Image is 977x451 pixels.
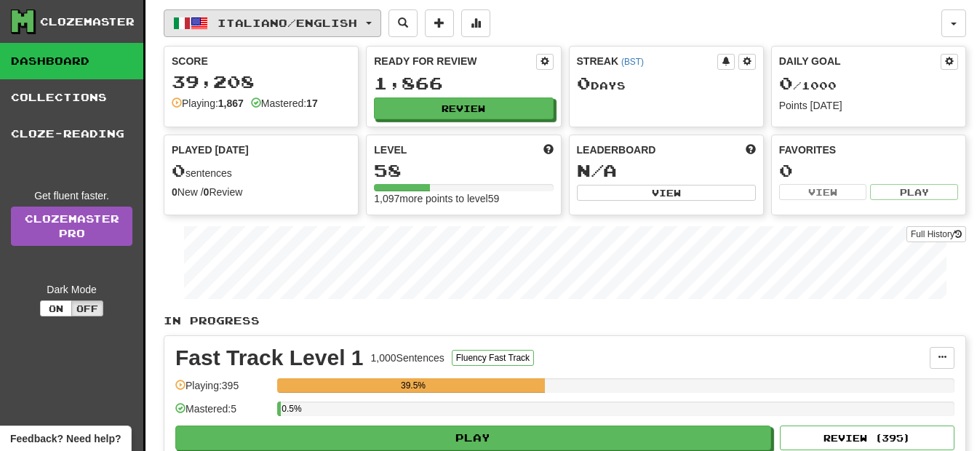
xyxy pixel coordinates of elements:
button: On [40,300,72,316]
div: 1,097 more points to level 59 [374,191,553,206]
a: ClozemasterPro [11,207,132,246]
div: Clozemaster [40,15,135,29]
div: Daily Goal [779,54,941,70]
button: Play [870,184,958,200]
button: Full History [906,226,966,242]
div: Favorites [779,143,958,157]
button: Off [71,300,103,316]
div: Mastered: 5 [175,402,270,426]
span: This week in points, UTC [746,143,756,157]
div: Day s [577,74,756,93]
div: Points [DATE] [779,98,958,113]
button: View [779,184,867,200]
button: Play [175,426,771,450]
div: 1,000 Sentences [371,351,444,365]
span: 0 [577,73,591,93]
div: New / Review [172,185,351,199]
a: (BST) [621,57,644,67]
div: Get fluent faster. [11,188,132,203]
span: Score more points to level up [543,143,554,157]
div: 39,208 [172,73,351,91]
span: N/A [577,160,617,180]
button: Search sentences [388,9,418,37]
strong: 0 [172,186,178,198]
div: Playing: 395 [175,378,270,402]
strong: 0 [204,186,210,198]
button: Review (395) [780,426,954,450]
p: In Progress [164,314,966,328]
div: 58 [374,161,553,180]
span: 0 [172,160,186,180]
button: Review [374,97,553,119]
div: Ready for Review [374,54,535,68]
div: Playing: [172,96,244,111]
button: Italiano/English [164,9,381,37]
div: 1,866 [374,74,553,92]
strong: 1,867 [218,97,244,109]
div: Dark Mode [11,282,132,297]
button: Fluency Fast Track [452,350,534,366]
button: Add sentence to collection [425,9,454,37]
div: 0 [779,161,958,180]
div: Fast Track Level 1 [175,347,364,369]
button: View [577,185,756,201]
span: Level [374,143,407,157]
span: Open feedback widget [10,431,121,446]
div: 39.5% [282,378,544,393]
span: / 1000 [779,79,837,92]
span: Leaderboard [577,143,656,157]
div: Score [172,54,351,68]
button: More stats [461,9,490,37]
div: sentences [172,161,351,180]
span: Italiano / English [218,17,357,29]
span: Played [DATE] [172,143,249,157]
span: 0 [779,73,793,93]
div: Streak [577,54,717,68]
strong: 17 [306,97,318,109]
div: Mastered: [251,96,318,111]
